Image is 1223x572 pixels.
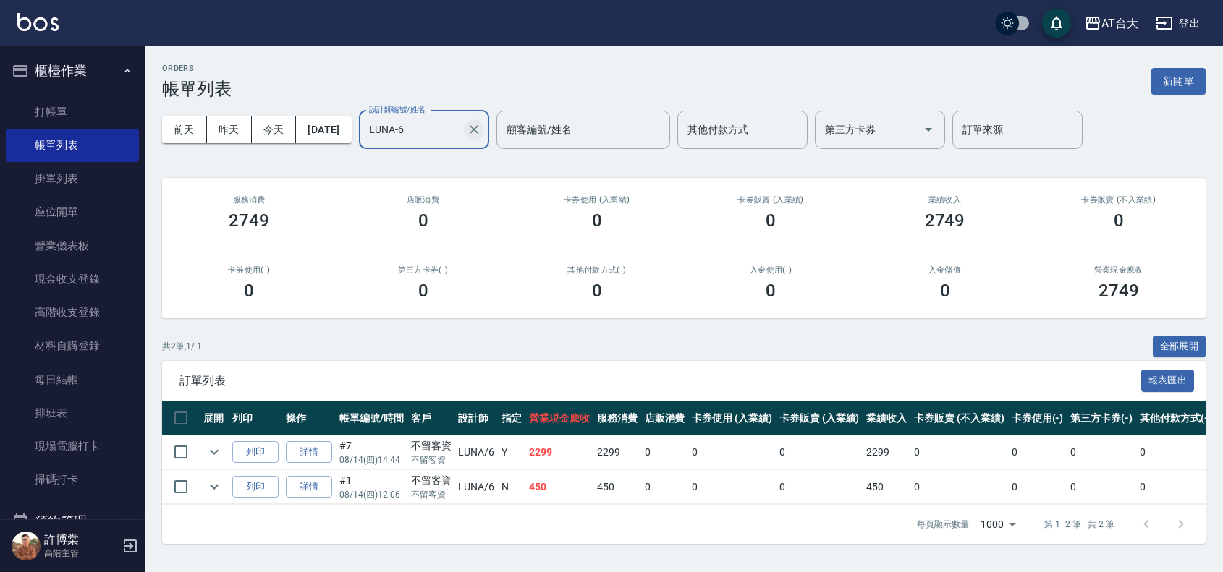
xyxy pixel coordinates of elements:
h2: 業績收入 [875,195,1014,205]
th: 客戶 [407,401,455,435]
a: 營業儀表板 [6,229,139,262]
button: 新開單 [1151,68,1206,95]
button: [DATE] [296,116,351,143]
h3: 0 [592,210,602,231]
td: 450 [863,470,910,504]
p: 共 2 筆, 1 / 1 [162,340,202,353]
td: Y [498,435,525,469]
th: 卡券販賣 (入業績) [776,401,863,435]
td: LUNA /6 [454,470,498,504]
th: 第三方卡券(-) [1067,401,1136,435]
a: 報表匯出 [1141,373,1195,387]
h3: 0 [1114,210,1124,231]
h3: 0 [766,281,776,301]
div: AT台大 [1101,14,1138,33]
a: 詳情 [286,441,332,464]
th: 卡券使用 (入業績) [688,401,776,435]
button: 全部展開 [1153,336,1206,358]
td: LUNA /6 [454,435,498,469]
div: 不留客資 [411,473,452,488]
td: 2299 [593,435,641,469]
h3: 0 [940,281,950,301]
a: 高階收支登錄 [6,296,139,329]
td: 0 [910,435,1007,469]
button: expand row [203,441,225,463]
a: 現場電腦打卡 [6,430,139,463]
td: 450 [525,470,593,504]
button: AT台大 [1078,9,1144,38]
h2: 營業現金應收 [1049,265,1188,275]
p: 08/14 (四) 12:06 [339,488,404,501]
a: 掃碼打卡 [6,463,139,496]
th: 營業現金應收 [525,401,593,435]
h3: 0 [766,210,776,231]
th: 業績收入 [863,401,910,435]
td: 0 [1136,470,1216,504]
a: 帳單列表 [6,129,139,162]
label: 設計師編號/姓名 [369,104,426,115]
h3: 0 [418,210,428,231]
td: 0 [776,435,863,469]
a: 打帳單 [6,95,139,129]
h2: 卡券販賣 (入業績) [701,195,840,205]
p: 第 1–2 筆 共 2 筆 [1044,518,1114,531]
h2: 入金使用(-) [701,265,840,275]
button: 報表匯出 [1141,370,1195,392]
td: 2299 [863,435,910,469]
td: 0 [1008,435,1067,469]
p: 高階主管 [44,547,118,560]
td: 2299 [525,435,593,469]
a: 座位開單 [6,195,139,229]
th: 店販消費 [641,401,689,435]
h3: 帳單列表 [162,79,232,99]
h2: 第三方卡券(-) [353,265,492,275]
th: 展開 [200,401,229,435]
img: Person [12,532,41,560]
td: 0 [688,470,776,504]
h3: 2749 [1099,281,1139,301]
td: 0 [641,470,689,504]
h3: 0 [244,281,254,301]
td: 0 [1008,470,1067,504]
th: 卡券使用(-) [1008,401,1067,435]
th: 服務消費 [593,401,641,435]
button: save [1042,9,1071,38]
a: 詳情 [286,476,332,498]
th: 帳單編號/時間 [336,401,407,435]
div: 1000 [975,505,1021,544]
h2: 其他付款方式(-) [528,265,666,275]
th: 操作 [282,401,336,435]
td: 0 [776,470,863,504]
td: 0 [641,435,689,469]
h2: 入金儲值 [875,265,1014,275]
th: 卡券販賣 (不入業績) [910,401,1007,435]
button: 列印 [232,476,279,498]
button: 列印 [232,441,279,464]
img: Logo [17,13,59,31]
a: 掛單列表 [6,162,139,195]
td: 0 [1067,435,1136,469]
td: 0 [1067,470,1136,504]
h3: 2749 [229,210,269,231]
a: 每日結帳 [6,363,139,396]
h5: 許博棠 [44,532,118,547]
button: 前天 [162,116,207,143]
h3: 0 [418,281,428,301]
h2: 卡券販賣 (不入業績) [1049,195,1188,205]
button: Clear [464,119,484,140]
button: 櫃檯作業 [6,52,139,90]
th: 列印 [229,401,282,435]
span: 訂單列表 [179,374,1141,388]
button: Open [917,118,940,141]
a: 現金收支登錄 [6,262,139,296]
div: 不留客資 [411,438,452,453]
p: 不留客資 [411,488,452,501]
td: 0 [1136,435,1216,469]
a: 排班表 [6,396,139,430]
p: 每頁顯示數量 [917,518,969,531]
button: 昨天 [207,116,252,143]
h2: 卡券使用(-) [179,265,318,275]
th: 其他付款方式(-) [1136,401,1216,435]
h3: 服務消費 [179,195,318,205]
h3: 2749 [925,210,965,231]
